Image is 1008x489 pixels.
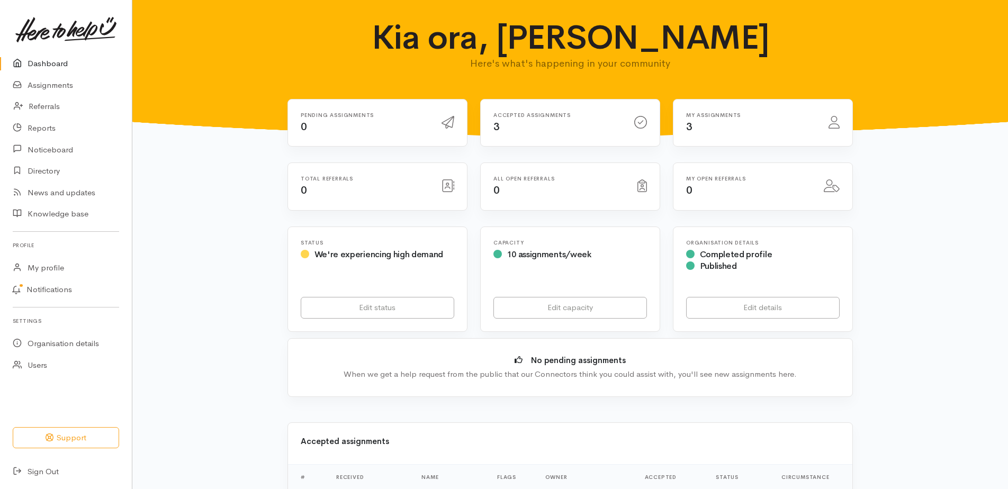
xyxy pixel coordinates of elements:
b: No pending assignments [531,355,626,365]
span: 0 [301,120,307,133]
h6: Settings [13,314,119,328]
span: Completed profile [700,249,772,260]
span: We're experiencing high demand [314,249,443,260]
h1: Kia ora, [PERSON_NAME] [364,19,777,56]
h6: Pending assignments [301,112,429,118]
h6: Organisation Details [686,240,840,246]
a: Edit details [686,297,840,319]
button: Support [13,427,119,449]
h6: My open referrals [686,176,811,182]
span: Published [700,260,737,271]
p: Here's what's happening in your community [364,56,777,71]
h6: Capacity [493,240,647,246]
h6: All open referrals [493,176,625,182]
h6: My assignments [686,112,816,118]
h6: Total referrals [301,176,429,182]
h6: Status [301,240,454,246]
span: 0 [301,184,307,197]
a: Edit status [301,297,454,319]
span: 10 assignments/week [507,249,591,260]
h6: Accepted assignments [493,112,622,118]
div: When we get a help request from the public that our Connectors think you could assist with, you'l... [304,368,836,381]
span: 3 [686,120,692,133]
span: 0 [686,184,692,197]
b: Accepted assignments [301,436,389,446]
a: Edit capacity [493,297,647,319]
span: 0 [493,184,500,197]
h6: Profile [13,238,119,252]
span: 3 [493,120,500,133]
